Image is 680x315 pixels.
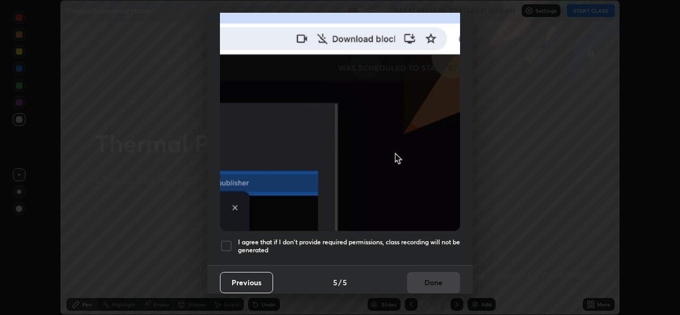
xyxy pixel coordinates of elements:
h4: 5 [333,277,337,288]
button: Previous [220,272,273,293]
h4: 5 [343,277,347,288]
h5: I agree that if I don't provide required permissions, class recording will not be generated [238,238,460,254]
h4: / [338,277,342,288]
